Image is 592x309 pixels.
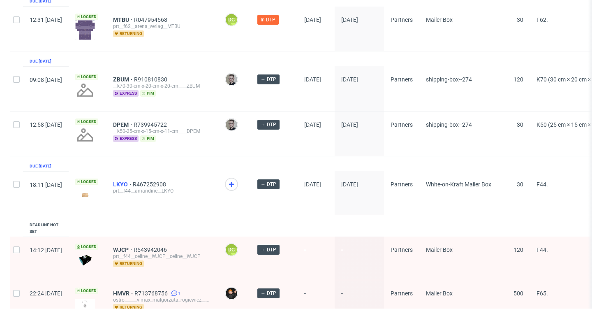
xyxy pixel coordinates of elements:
[391,246,413,253] span: Partners
[75,244,98,250] span: Locked
[304,121,321,128] span: [DATE]
[536,16,548,23] span: F62.
[536,246,548,253] span: F44.
[75,125,95,145] img: no_design.png
[261,76,276,83] span: → DTP
[513,76,523,83] span: 120
[391,16,413,23] span: Partners
[75,255,95,266] img: data
[75,80,95,100] img: no_design.png
[134,16,169,23] a: R047954568
[341,76,358,83] span: [DATE]
[113,188,212,194] div: prt__f44__amandine__LKYO
[517,121,523,128] span: 30
[426,121,472,128] span: shipping-box--274
[113,76,134,83] a: ZBUM
[226,288,237,299] img: Dominik Grosicki
[30,222,62,235] div: Deadline not set
[75,189,95,200] img: version_two_editor_design.png
[75,288,98,294] span: Locked
[75,14,98,20] span: Locked
[178,290,180,297] span: 1
[391,76,413,83] span: Partners
[304,16,321,23] span: [DATE]
[261,16,275,23] span: In DTP
[391,181,413,188] span: Partners
[113,253,212,260] div: prt__f44__celine__WJCP__celine__WJCP
[426,181,491,188] span: White-on-Kraft Mailer Box
[113,297,212,303] div: ostro______vimax_malgorzata_rogiewicz__HMVR
[113,290,134,297] a: HMVR
[113,128,212,135] div: __k50-25-cm-x-15-cm-x-11-cm____DPEM
[75,20,95,40] img: version_two_editor_design.png
[169,290,180,297] a: 1
[304,181,321,188] span: [DATE]
[513,246,523,253] span: 120
[75,74,98,80] span: Locked
[30,58,51,65] div: Due [DATE]
[133,181,168,188] a: R467252908
[226,14,237,26] figcaption: DG
[517,16,523,23] span: 30
[341,181,358,188] span: [DATE]
[113,23,212,30] div: prt__f62__arena_verlag__MTBU
[113,260,144,267] span: returning
[304,246,328,270] span: -
[30,77,62,83] span: 09:08 [DATE]
[30,247,62,253] span: 14:12 [DATE]
[426,246,453,253] span: Mailer Box
[226,74,237,85] img: Krystian Gaza
[426,290,453,297] span: Mailer Box
[113,181,133,188] a: LKYO
[261,181,276,188] span: → DTP
[391,290,413,297] span: Partners
[30,121,62,128] span: 12:58 [DATE]
[30,181,62,188] span: 18:11 [DATE]
[113,83,212,89] div: __k70-30-cm-x-20-cm-x-20-cm____ZBUM
[113,16,134,23] a: MTBU
[261,121,276,128] span: → DTP
[536,181,548,188] span: F44.
[134,76,169,83] a: R910810830
[261,290,276,297] span: → DTP
[113,90,139,97] span: express
[304,76,321,83] span: [DATE]
[341,121,358,128] span: [DATE]
[140,135,156,142] span: pim
[261,246,276,253] span: → DTP
[513,290,523,297] span: 500
[30,290,62,297] span: 22:24 [DATE]
[75,118,98,125] span: Locked
[30,16,62,23] span: 12:31 [DATE]
[113,246,134,253] a: WJCP
[134,290,169,297] a: R713768756
[113,30,144,37] span: returning
[134,246,169,253] a: R543942046
[75,179,98,185] span: Locked
[30,163,51,170] div: Due [DATE]
[536,290,548,297] span: F65.
[391,121,413,128] span: Partners
[226,119,237,130] img: Krystian Gaza
[426,76,472,83] span: shipping-box--274
[341,16,358,23] span: [DATE]
[426,16,453,23] span: Mailer Box
[140,90,156,97] span: pim
[113,121,134,128] a: DPEM
[134,121,169,128] a: R739945722
[341,246,377,270] span: -
[517,181,523,188] span: 30
[226,244,237,256] figcaption: DG
[113,135,139,142] span: express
